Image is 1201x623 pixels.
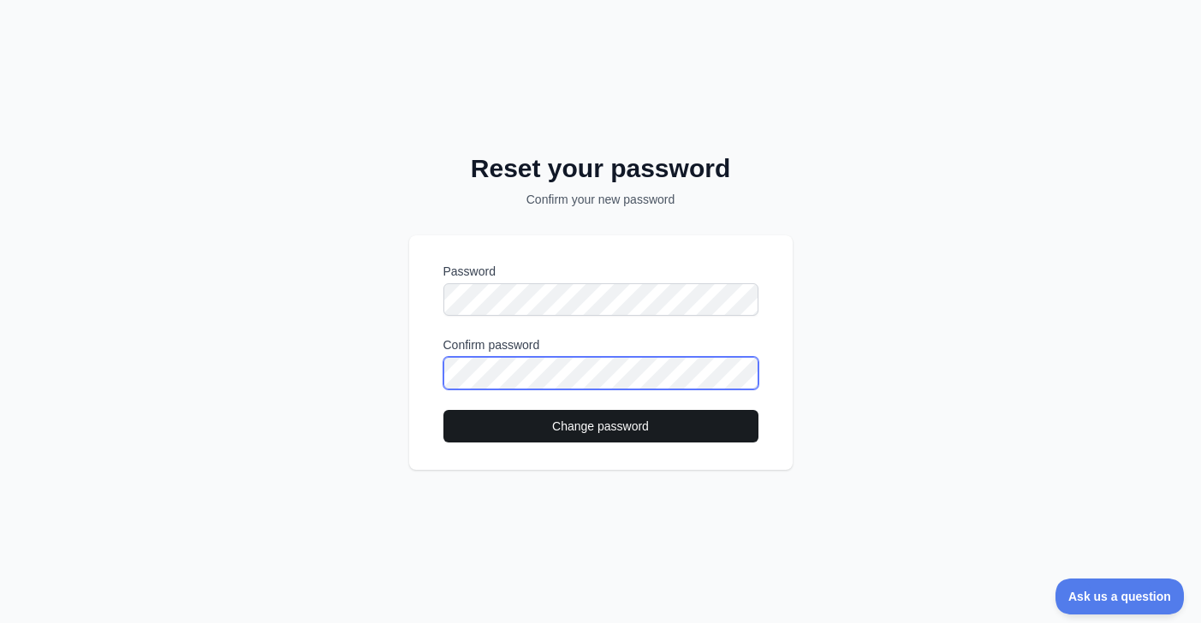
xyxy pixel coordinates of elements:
iframe: Toggle Customer Support [1055,578,1184,614]
h2: Reset your password [409,153,793,184]
label: Confirm password [443,336,758,353]
button: Change password [443,410,758,442]
label: Password [443,263,758,280]
p: Confirm your new password [409,191,793,208]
